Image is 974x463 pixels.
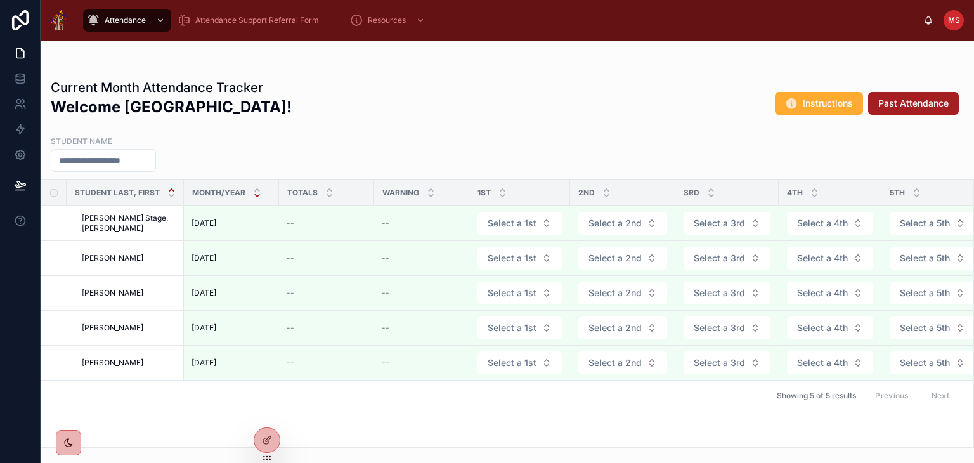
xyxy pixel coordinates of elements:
[477,247,562,270] button: Select Button
[900,322,950,334] span: Select a 5th
[797,287,848,299] span: Select a 4th
[51,79,292,96] h1: Current Month Attendance Tracker
[287,288,294,298] span: --
[588,252,642,264] span: Select a 2nd
[82,253,143,263] span: [PERSON_NAME]
[578,282,667,304] button: Select Button
[684,188,699,198] span: 3rd
[192,218,216,228] span: [DATE]
[105,15,146,25] span: Attendance
[803,97,853,110] span: Instructions
[868,92,959,115] button: Past Attendance
[684,212,770,235] button: Select Button
[797,322,848,334] span: Select a 4th
[82,288,143,298] span: [PERSON_NAME]
[477,282,562,304] button: Select Button
[787,316,873,339] button: Select Button
[382,358,389,368] span: --
[477,212,562,235] button: Select Button
[382,323,389,333] span: --
[787,282,873,304] button: Select Button
[900,356,950,369] span: Select a 5th
[77,6,923,34] div: scrollable content
[287,253,294,263] span: --
[694,287,745,299] span: Select a 3rd
[287,218,294,228] span: --
[578,212,667,235] button: Select Button
[787,351,873,374] button: Select Button
[51,135,112,147] label: Student Name
[694,252,745,264] span: Select a 3rd
[684,316,770,339] button: Select Button
[890,188,905,198] span: 5th
[382,188,419,198] span: Warning
[797,356,848,369] span: Select a 4th
[777,391,856,401] span: Showing 5 of 5 results
[82,213,176,233] span: [PERSON_NAME] Stage, [PERSON_NAME]
[694,322,745,334] span: Select a 3rd
[775,92,863,115] button: Instructions
[588,322,642,334] span: Select a 2nd
[346,9,431,32] a: Resources
[51,96,292,117] h2: Welcome [GEOGRAPHIC_DATA]!
[488,356,536,369] span: Select a 1st
[477,316,562,339] button: Select Button
[900,252,950,264] span: Select a 5th
[787,212,873,235] button: Select Button
[382,218,389,228] span: --
[878,97,949,110] span: Past Attendance
[192,358,216,368] span: [DATE]
[588,217,642,230] span: Select a 2nd
[82,323,143,333] span: [PERSON_NAME]
[382,253,389,263] span: --
[75,188,160,198] span: Student Last, First
[488,252,536,264] span: Select a 1st
[287,188,318,198] span: Totals
[192,288,216,298] span: [DATE]
[192,253,216,263] span: [DATE]
[477,351,562,374] button: Select Button
[694,356,745,369] span: Select a 3rd
[588,287,642,299] span: Select a 2nd
[287,358,294,368] span: --
[578,188,595,198] span: 2nd
[287,323,294,333] span: --
[83,9,171,32] a: Attendance
[694,217,745,230] span: Select a 3rd
[368,15,406,25] span: Resources
[787,247,873,270] button: Select Button
[900,287,950,299] span: Select a 5th
[684,247,770,270] button: Select Button
[477,188,491,198] span: 1st
[684,282,770,304] button: Select Button
[578,316,667,339] button: Select Button
[488,322,536,334] span: Select a 1st
[51,10,67,30] img: App logo
[488,287,536,299] span: Select a 1st
[588,356,642,369] span: Select a 2nd
[192,323,216,333] span: [DATE]
[82,358,143,368] span: [PERSON_NAME]
[174,9,328,32] a: Attendance Support Referral Form
[192,188,245,198] span: Month/Year
[797,217,848,230] span: Select a 4th
[900,217,950,230] span: Select a 5th
[948,15,960,25] span: MS
[578,351,667,374] button: Select Button
[578,247,667,270] button: Select Button
[787,188,803,198] span: 4th
[382,288,389,298] span: --
[797,252,848,264] span: Select a 4th
[195,15,319,25] span: Attendance Support Referral Form
[684,351,770,374] button: Select Button
[488,217,536,230] span: Select a 1st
